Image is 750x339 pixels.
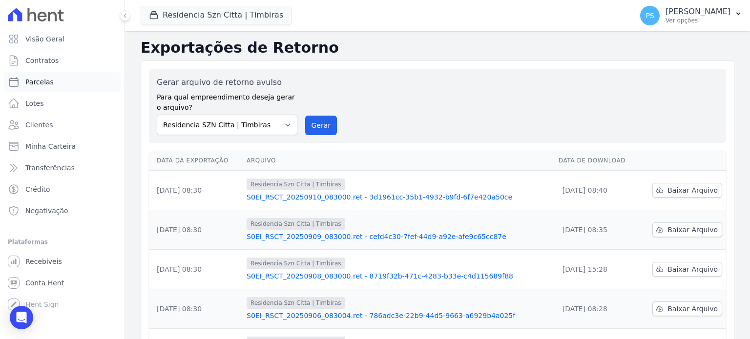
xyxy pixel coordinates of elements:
[8,236,117,248] div: Plataformas
[247,179,345,190] span: Residencia Szn Citta | Timbiras
[149,289,243,329] td: [DATE] 08:30
[247,271,551,281] a: S0EI_RSCT_20250908_083000.ret - 8719f32b-471c-4283-b33e-c4d115689f88
[4,72,121,92] a: Parcelas
[652,222,722,237] a: Baixar Arquivo
[4,273,121,293] a: Conta Hent
[4,137,121,156] a: Minha Carteira
[157,77,297,88] label: Gerar arquivo de retorno avulso
[555,151,639,171] th: Data de Download
[25,206,68,216] span: Negativação
[667,185,718,195] span: Baixar Arquivo
[4,115,121,135] a: Clientes
[555,171,639,210] td: [DATE] 08:40
[25,257,62,266] span: Recebíveis
[141,39,734,57] h2: Exportações de Retorno
[25,163,75,173] span: Transferências
[25,77,54,87] span: Parcelas
[247,232,551,241] a: S0EI_RSCT_20250909_083000.ret - cefd4c30-7fef-44d9-a92e-afe9c65cc87e
[632,2,750,29] button: PS [PERSON_NAME] Ver opções
[652,301,722,316] a: Baixar Arquivo
[25,120,53,130] span: Clientes
[25,278,64,288] span: Conta Hent
[667,304,718,314] span: Baixar Arquivo
[555,250,639,289] td: [DATE] 15:28
[247,218,345,230] span: Residencia Szn Citta | Timbiras
[25,34,64,44] span: Visão Geral
[305,116,337,135] button: Gerar
[4,252,121,271] a: Recebíveis
[666,7,730,17] p: [PERSON_NAME]
[25,99,44,108] span: Lotes
[10,306,33,329] div: Open Intercom Messenger
[141,6,292,24] button: Residencia Szn Citta | Timbiras
[247,297,345,309] span: Residencia Szn Citta | Timbiras
[555,289,639,329] td: [DATE] 08:28
[149,151,243,171] th: Data da Exportação
[4,94,121,113] a: Lotes
[25,56,59,65] span: Contratos
[4,179,121,199] a: Crédito
[4,51,121,70] a: Contratos
[149,210,243,250] td: [DATE] 08:30
[652,262,722,277] a: Baixar Arquivo
[4,201,121,220] a: Negativação
[247,258,345,269] span: Residencia Szn Citta | Timbiras
[25,141,76,151] span: Minha Carteira
[243,151,555,171] th: Arquivo
[25,184,50,194] span: Crédito
[247,311,551,320] a: S0EI_RSCT_20250906_083004.ret - 786adc3e-22b9-44d5-9663-a6929b4a025f
[157,88,297,113] label: Para qual empreendimento deseja gerar o arquivo?
[667,225,718,235] span: Baixar Arquivo
[247,192,551,202] a: S0EI_RSCT_20250910_083000.ret - 3d1961cc-35b1-4932-b9fd-6f7e420a50ce
[149,250,243,289] td: [DATE] 08:30
[555,210,639,250] td: [DATE] 08:35
[652,183,722,198] a: Baixar Arquivo
[4,158,121,178] a: Transferências
[667,264,718,274] span: Baixar Arquivo
[4,29,121,49] a: Visão Geral
[646,12,654,19] span: PS
[149,171,243,210] td: [DATE] 08:30
[666,17,730,24] p: Ver opções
